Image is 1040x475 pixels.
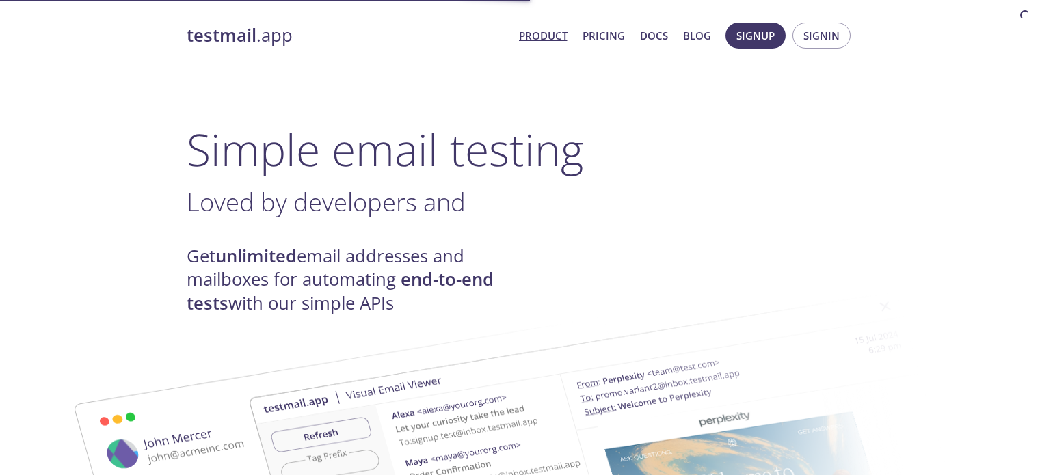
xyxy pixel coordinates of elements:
[792,23,851,49] button: Signin
[187,23,256,47] strong: testmail
[187,123,854,176] h1: Simple email testing
[725,23,786,49] button: Signup
[583,27,625,44] a: Pricing
[215,244,297,268] strong: unlimited
[187,24,508,47] a: testmail.app
[640,27,668,44] a: Docs
[803,27,840,44] span: Signin
[736,27,775,44] span: Signup
[187,185,466,219] span: Loved by developers and
[683,27,711,44] a: Blog
[187,245,520,315] h4: Get email addresses and mailboxes for automating with our simple APIs
[187,267,494,314] strong: end-to-end tests
[519,27,568,44] a: Product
